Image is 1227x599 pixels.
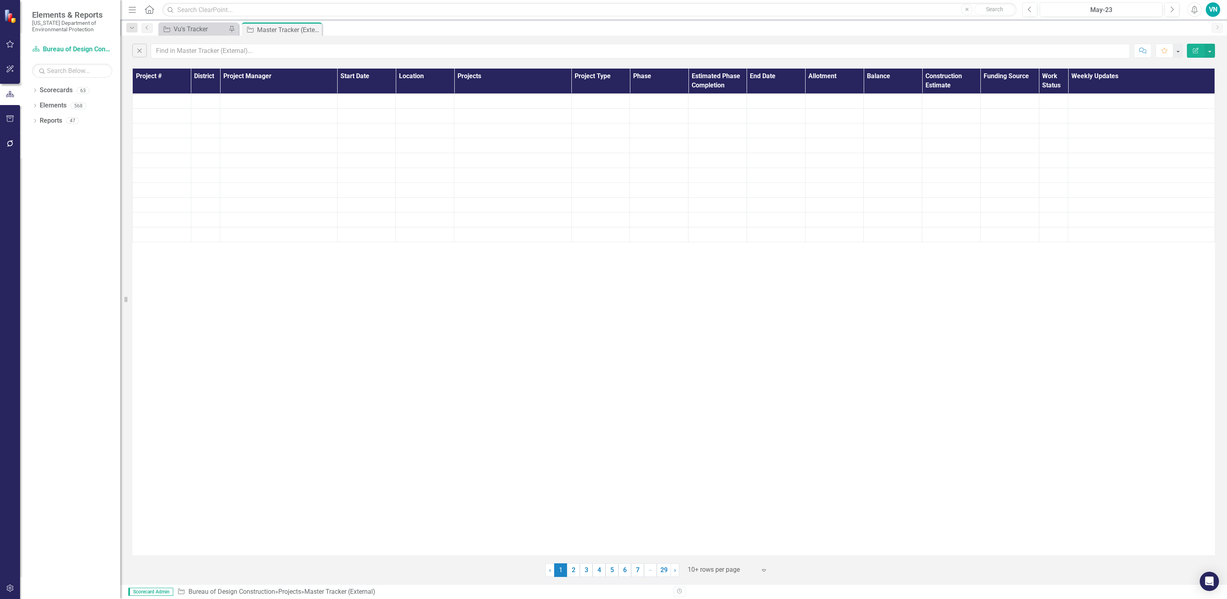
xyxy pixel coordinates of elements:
a: Elements [40,101,67,110]
div: Vu's Tracker [174,24,227,34]
input: Find in Master Tracker (External)... [151,44,1130,59]
input: Search ClearPoint... [162,3,1016,17]
a: 2 [567,563,580,577]
img: ClearPoint Strategy [4,8,18,23]
a: Bureau of Design Construction [32,45,112,54]
div: » » [177,587,668,597]
button: May-23 [1040,2,1162,17]
span: 1 [554,563,567,577]
button: VN [1206,2,1220,17]
span: › [674,566,676,574]
div: 568 [71,102,86,109]
a: 29 [657,563,671,577]
span: Search [986,6,1003,12]
div: May-23 [1043,5,1160,15]
input: Search Below... [32,64,112,78]
a: 5 [605,563,618,577]
span: Elements & Reports [32,10,112,20]
div: Master Tracker (External) [304,588,375,595]
div: Master Tracker (External) [257,25,320,35]
span: ‹ [549,566,551,574]
a: Scorecards [40,86,73,95]
a: 6 [618,563,631,577]
div: 47 [66,117,79,124]
a: Vu's Tracker [160,24,227,34]
a: Projects [278,588,301,595]
a: 7 [631,563,644,577]
a: 4 [593,563,605,577]
a: Bureau of Design Construction [188,588,275,595]
div: Open Intercom Messenger [1200,572,1219,591]
a: 3 [580,563,593,577]
a: Reports [40,116,62,125]
div: 63 [77,87,89,94]
small: [US_STATE] Department of Environmental Protection [32,20,112,33]
span: Scorecard Admin [128,588,173,596]
button: Search [974,4,1014,15]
